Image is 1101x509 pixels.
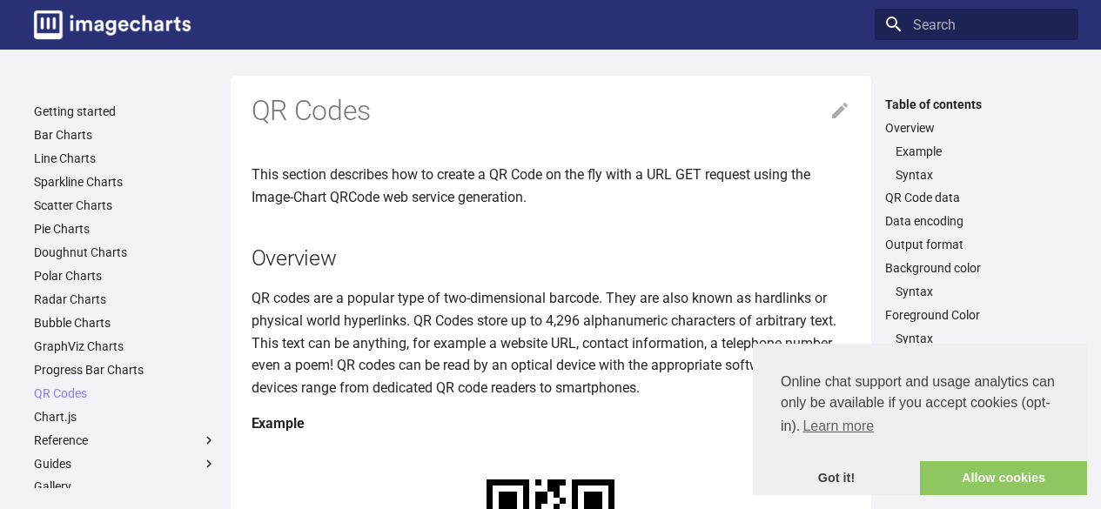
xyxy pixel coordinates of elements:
[34,151,217,166] a: Line Charts
[34,268,217,284] a: Polar Charts
[252,287,850,398] p: QR codes are a popular type of two-dimensional barcode. They are also known as hardlinks or physi...
[34,104,217,119] a: Getting started
[34,291,217,307] a: Radar Charts
[34,338,217,354] a: GraphViz Charts
[896,144,1068,159] a: Example
[753,344,1087,495] div: cookieconsent
[34,244,217,260] a: Doughnut Charts
[252,243,850,273] h2: Overview
[34,221,217,237] a: Pie Charts
[920,461,1087,496] a: allow cookies
[885,190,1068,205] a: QR Code data
[885,144,1068,183] nav: Overview
[34,10,191,39] img: logo
[34,456,217,472] label: Guides
[885,284,1068,299] nav: Background color
[896,167,1068,183] a: Syntax
[781,372,1059,439] span: Online chat support and usage analytics can only be available if you accept cookies (opt-in).
[34,198,217,213] a: Scatter Charts
[34,127,217,143] a: Bar Charts
[885,237,1068,252] a: Output format
[875,9,1078,40] input: Search
[252,164,850,208] p: This section describes how to create a QR Code on the fly with a URL GET request using the Image-...
[34,174,217,190] a: Sparkline Charts
[875,97,1078,371] nav: Table of contents
[252,412,850,435] h4: Example
[34,409,217,425] a: Chart.js
[896,331,1068,346] a: Syntax
[27,3,198,46] a: Image-Charts documentation
[800,413,876,439] a: learn more about cookies
[885,307,1068,323] a: Foreground Color
[252,93,850,130] h1: QR Codes
[753,461,920,496] a: dismiss cookie message
[34,362,217,378] a: Progress Bar Charts
[896,284,1068,299] a: Syntax
[34,315,217,331] a: Bubble Charts
[885,120,1068,136] a: Overview
[885,331,1068,346] nav: Foreground Color
[875,97,1078,112] label: Table of contents
[34,432,217,448] label: Reference
[34,479,217,494] a: Gallery
[34,385,217,401] a: QR Codes
[885,260,1068,276] a: Background color
[885,213,1068,229] a: Data encoding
